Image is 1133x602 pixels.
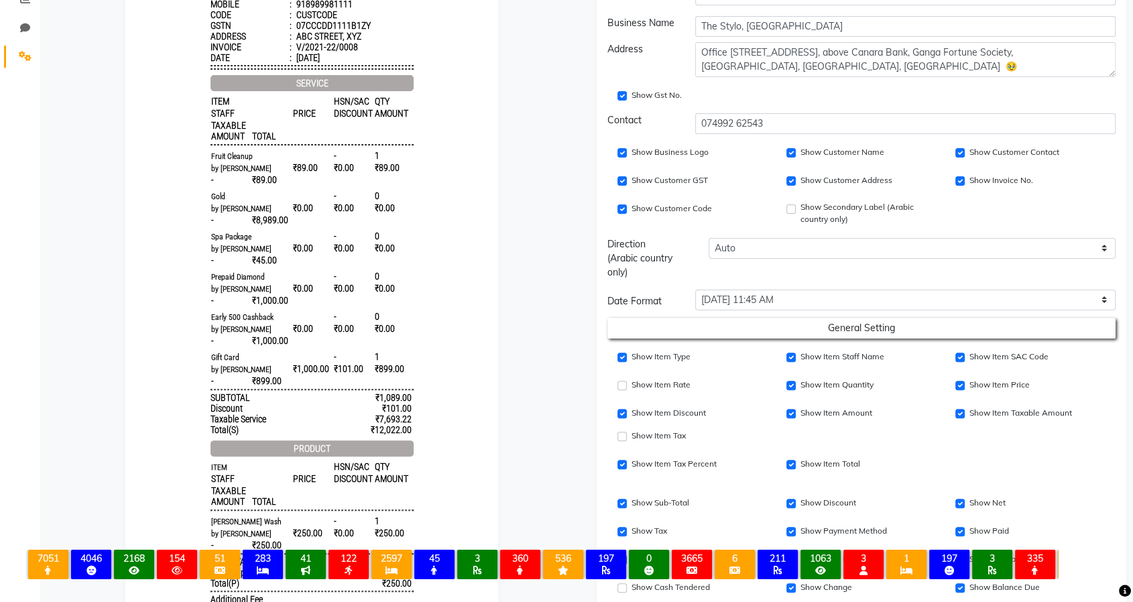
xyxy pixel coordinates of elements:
[800,174,892,186] label: Show Customer Address
[288,552,323,564] div: 41
[74,214,156,225] div: GSTN
[597,16,685,37] div: Business Name
[158,182,222,192] div: [PERSON_NAME]
[74,289,196,301] span: ITEM
[197,396,237,408] span: ₹0.00
[632,430,686,442] label: Show Item Tax
[115,408,155,420] span: ₹8,989.00
[156,516,196,528] span: ₹0.00
[197,355,237,367] span: ₹0.00
[74,313,114,336] span: TAXABLE AMOUNT
[74,269,277,285] div: service
[238,464,278,476] span: 0
[74,235,156,246] div: Invoice
[760,552,795,564] div: 211
[74,345,196,355] small: Fruit Cleanup
[197,464,237,476] span: -
[197,504,237,516] span: -
[154,214,156,225] span: :
[800,146,884,158] label: Show Customer Name
[197,289,237,301] span: HSN/SAC
[158,225,225,235] div: ABC STREET, XYZ
[889,552,924,564] div: 1
[238,436,278,448] span: ₹0.00
[969,146,1059,158] label: Show Customer Contact
[197,436,237,448] span: ₹0.00
[597,113,685,134] div: Contact
[115,488,155,500] span: ₹1,000.00
[74,136,277,152] p: Contact : 074992 62543
[74,203,156,214] div: Code
[74,546,196,556] small: Gift Card
[632,351,691,363] label: Show Item Type
[589,552,623,564] div: 197
[717,552,752,564] div: 6
[632,525,667,537] label: Show Tax
[1018,552,1053,564] div: 335
[74,425,196,436] small: Spa Package
[632,174,708,186] label: Show Customer GST
[156,301,196,313] span: PRICE
[197,516,237,528] span: ₹0.00
[156,355,196,367] span: ₹89.00
[969,407,1072,419] label: Show Item Taxable Amount
[158,214,235,225] div: 07CCCDD1111B1ZY
[238,289,278,301] span: QTY
[546,552,581,564] div: 536
[115,448,155,460] span: ₹45.00
[800,379,874,391] label: Show Item Quantity
[197,556,237,568] span: ₹101.00
[238,383,278,396] span: 0
[74,397,155,408] small: by [PERSON_NAME]
[331,552,366,564] div: 122
[125,11,226,52] img: logo-black.svg
[74,437,155,448] small: by [PERSON_NAME]
[803,552,838,564] div: 1063
[238,556,278,568] span: ₹899.00
[156,556,196,568] span: ₹1,000.00
[460,552,495,564] div: 3
[197,544,237,556] span: -
[632,407,706,419] label: Show Item Discount
[74,182,156,192] div: Name
[74,357,155,367] small: by [PERSON_NAME]
[74,246,156,257] div: Date
[74,505,196,516] small: Early 500 Cashback
[632,146,709,158] label: Show Business Logo
[238,544,278,556] span: 1
[632,202,712,215] label: Show Customer Code
[154,246,156,257] span: :
[197,343,237,355] span: -
[160,552,194,564] div: 154
[115,367,155,379] span: ₹89.00
[74,72,277,120] p: Office [STREET_ADDRESS], above Canara Bank, Ganga Fortune Society, [GEOGRAPHIC_DATA], [GEOGRAPHIC...
[632,379,691,391] label: Show Item Rate
[74,568,114,581] span: -
[607,233,675,284] label: Direction (Arabic country only)
[74,477,155,488] small: by [PERSON_NAME]
[800,458,860,470] label: Show Item Total
[969,174,1033,186] label: Show Invoice No.
[74,488,114,500] span: -
[238,355,278,367] span: ₹89.00
[74,54,277,72] h3: The Stylo, [GEOGRAPHIC_DATA]
[846,552,881,564] div: 3
[74,225,156,235] div: Address
[975,552,1010,564] div: 3
[969,351,1049,363] label: Show Item SAC Code
[154,203,156,214] span: :
[245,552,280,564] div: 283
[74,367,114,379] span: -
[607,318,1116,339] button: General Setting
[197,383,237,396] span: -
[238,343,278,355] span: 1
[197,476,237,488] span: ₹0.00
[238,301,278,313] span: AMOUNT
[632,497,689,509] label: Show Sub-Total
[115,324,155,336] span: TOTAL
[74,301,155,313] span: STAFF
[932,552,967,564] div: 197
[158,235,222,246] div: V/2021-22/0008
[800,201,936,225] label: Show Secondary Label (Arabic country only)
[154,192,156,203] span: :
